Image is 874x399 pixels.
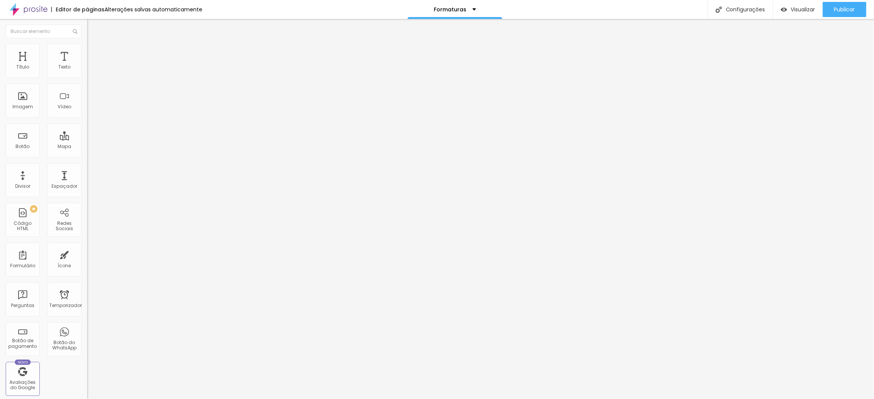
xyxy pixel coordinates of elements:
[16,143,30,150] font: Botão
[56,6,105,13] font: Editor de páginas
[49,302,82,309] font: Temporizador
[11,302,34,309] font: Perguntas
[781,6,787,13] img: view-1.svg
[6,25,81,38] input: Buscar elemento
[58,262,71,269] font: Ícone
[52,183,77,189] font: Espaçador
[791,6,815,13] font: Visualizar
[823,2,866,17] button: Publicar
[52,339,77,351] font: Botão do WhatsApp
[105,6,202,13] font: Alterações salvas automaticamente
[9,337,37,349] font: Botão de pagamento
[18,360,28,365] font: Novo
[16,64,29,70] font: Título
[773,2,823,17] button: Visualizar
[726,6,765,13] font: Configurações
[15,183,30,189] font: Divisor
[73,29,77,34] img: Ícone
[14,220,32,232] font: Código HTML
[10,262,35,269] font: Formulário
[58,64,70,70] font: Texto
[58,103,71,110] font: Vídeo
[434,6,467,13] font: Formaturas
[13,103,33,110] font: Imagem
[834,6,855,13] font: Publicar
[10,379,36,391] font: Avaliações do Google
[716,6,722,13] img: Ícone
[58,143,71,150] font: Mapa
[56,220,73,232] font: Redes Sociais
[87,19,874,399] iframe: Editor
